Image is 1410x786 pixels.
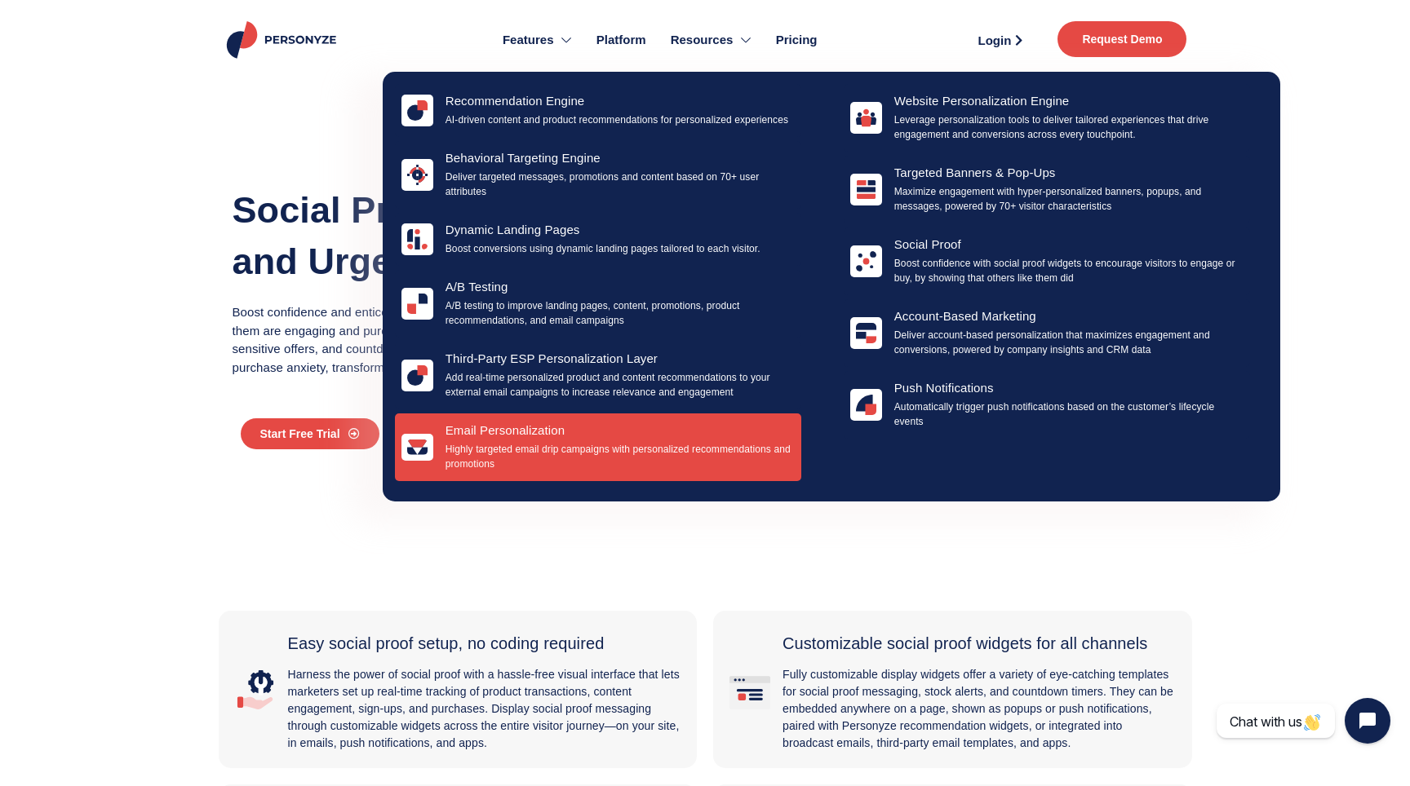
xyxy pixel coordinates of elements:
[446,223,795,237] h4: Dynamic Landing Pages
[446,351,795,366] h4: Third-Party ESP Personalization Layer
[395,141,801,209] a: Behavioral Targeting Engine Behavioral Targeting Engine Deliver targeted messages, promotions and...
[844,227,1250,295] a: Social Proof Social Proof Boost confidence with social proof widgets to encourage visitors to eng...
[1057,21,1186,57] a: Request Demo
[783,634,1147,652] span: Customizable social proof widgets for all channels
[844,299,1250,367] a: Account-Based Marketing Account-Based Marketing Deliver account-based personalization that maximi...
[446,442,795,471] p: Highly targeted email drip campaigns with personalized recommendations and promotions
[856,251,876,272] img: Social Proof
[407,165,428,185] img: Behavioral Targeting Engine
[224,21,344,59] img: Personyze logo
[844,84,1250,152] a: Website Personalization Engine Website Personalization Engine Leverage personalization tools to d...
[894,237,1244,252] h4: Social Proof
[959,28,1041,52] a: Login
[446,241,795,256] p: Boost conversions using dynamic landing pages tailored to each visitor.
[407,439,428,455] img: Email Personalization
[446,280,795,294] h4: a/b testing
[894,328,1244,357] p: Deliver account-based personalization that maximizes engagement and conversions, powered by compa...
[407,294,428,314] img: a/b testing
[856,323,876,343] img: Account-Based Marketing
[446,298,795,328] p: A/B testing to improve landing pages, content, promotions, product recommendations, and email cam...
[233,303,689,377] p: Boost confidence and entice visitors with social proof widgets that show others like them are eng...
[894,381,1244,395] h4: Push Notifications
[260,428,340,439] span: Start Free Trial
[490,8,584,72] a: Features
[395,413,801,481] a: Email Personalization Email Personalization Highly targeted email drip campaigns with personalize...
[856,395,876,415] img: Push Notifications
[844,156,1250,223] a: Targeted Banners & Pop-Ups Targeted Banners & Pop-Ups Maximize engagement with hyper-personalized...
[894,309,1244,324] h4: Account-Based Marketing
[395,213,801,266] a: Dynamic Landing Pages Dynamic Landing Pages Boost conversions using dynamic landing pages tailore...
[407,365,428,386] img: Third-Party ESP Personalization Layer
[894,256,1244,285] p: Boost confidence with social proof widgets to encourage visitors to engage or buy, by showing tha...
[446,113,795,127] p: AI-driven content and product recommendations for personalized experiences
[776,31,818,50] span: Pricing
[894,166,1244,180] h4: Targeted Banners & Pop-Ups
[446,423,795,438] h4: Email Personalization
[288,666,681,752] p: Harness the power of social proof with a hassle-free visual interface that lets marketers set up ...
[783,666,1176,752] p: Fully customizable display widgets offer a variety of eye-catching templates for social proof mes...
[1082,33,1162,45] span: Request Demo
[844,371,1250,439] a: Push Notifications Push Notifications Automatically trigger push notifications based on the custo...
[395,342,801,409] a: Third-Party ESP Personalization Layer Third-Party ESP Personalization Layer Add real-time persona...
[503,31,554,50] span: Features
[446,170,795,199] p: Deliver targeted messages, promotions and content based on 70+ user attributes
[894,400,1244,429] p: Automatically trigger push notifications based on the customer’s lifecycle events
[978,34,1012,46] span: Login
[671,31,734,50] span: Resources
[856,108,876,128] img: Website Personalization Engine
[596,31,646,50] span: Platform
[446,94,795,108] h4: Recommendation Engine
[894,113,1244,142] p: Leverage personalization tools to deliver tailored experiences that drive engagement and conversi...
[764,8,830,72] a: Pricing
[395,270,801,338] a: a/b testing a/b testing A/B testing to improve landing pages, content, promotions, product recomm...
[407,100,428,121] img: Recommendation Engine
[658,8,764,72] a: Resources
[856,179,876,200] img: Targeted Banners & Pop-Ups
[584,8,658,72] a: Platform
[446,370,795,400] p: Add real-time personalized product and content recommendations to your external email campaigns t...
[894,184,1244,214] p: Maximize engagement with hyper-personalized banners, popups, and messages, powered by 70+ visitor...
[288,634,605,652] span: Easy social proof setup, no coding required
[395,84,801,137] a: Recommendation Engine Recommendation Engine AI-driven content and product recommendations for per...
[894,94,1244,108] h4: Website Personalization Engine
[446,151,795,166] h4: Behavioral Targeting Engine
[233,184,689,287] h1: Social Proof, Scarcity, and Urgency Messaging
[407,229,428,249] img: Dynamic Landing Pages
[241,418,379,449] a: Start Free Trial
